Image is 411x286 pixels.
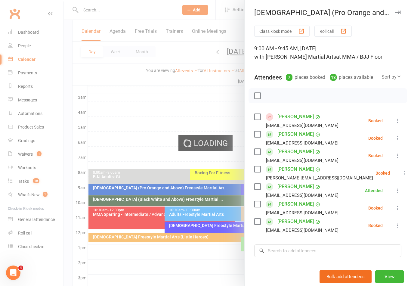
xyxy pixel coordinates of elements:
div: [EMAIL_ADDRESS][DOMAIN_NAME] [266,191,338,199]
input: Search to add attendees [254,244,401,257]
a: [PERSON_NAME] [277,164,314,174]
div: Booked [368,206,383,210]
a: [PERSON_NAME] [277,129,314,139]
div: Attendees [254,73,282,82]
div: [EMAIL_ADDRESS][DOMAIN_NAME] [266,226,338,234]
button: Class kiosk mode [254,26,310,37]
div: Sort by [382,73,401,81]
div: Booked [368,136,383,140]
div: [EMAIL_ADDRESS][DOMAIN_NAME] [266,209,338,217]
span: 4 [18,266,23,270]
div: places booked [286,73,325,82]
a: [PERSON_NAME] [277,217,314,226]
div: places available [330,73,373,82]
span: at MMA / BJJ Floor [336,54,382,60]
div: 7 [286,74,292,81]
button: View [375,270,404,283]
span: with [PERSON_NAME] Martial Arts [254,54,336,60]
div: [EMAIL_ADDRESS][DOMAIN_NAME] [266,157,338,164]
div: Booked [375,171,390,175]
iframe: Intercom live chat [6,266,20,280]
a: [PERSON_NAME] [277,147,314,157]
div: Booked [368,154,383,158]
button: Roll call [314,26,352,37]
div: Booked [368,119,383,123]
a: [PERSON_NAME] [277,112,314,122]
button: Bulk add attendees [320,270,372,283]
div: 9:00 AM - 9:45 AM, [DATE] [254,44,401,61]
div: 13 [330,74,337,81]
div: Attended [365,188,383,193]
div: [EMAIL_ADDRESS][DOMAIN_NAME] [266,122,338,129]
div: [EMAIL_ADDRESS][DOMAIN_NAME] [266,139,338,147]
a: [PERSON_NAME] [277,199,314,209]
a: [PERSON_NAME] [277,182,314,191]
div: Booked [368,223,383,228]
div: [DEMOGRAPHIC_DATA] (Pro Orange and Above) Freestyle Martial Art... [245,8,411,17]
div: [PERSON_NAME][EMAIL_ADDRESS][DOMAIN_NAME] [266,174,373,182]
